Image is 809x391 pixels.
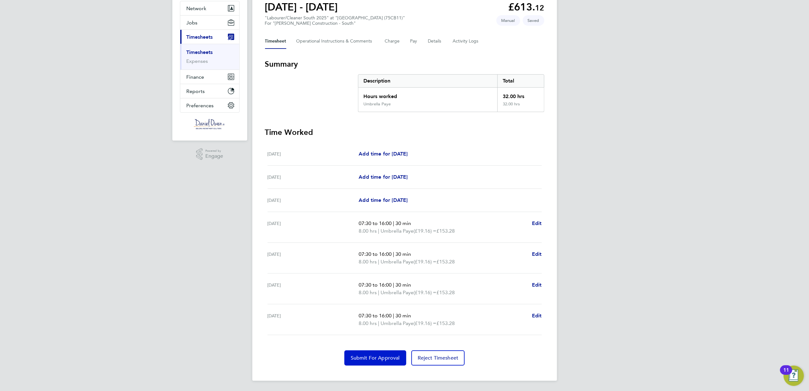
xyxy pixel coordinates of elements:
h3: Summary [265,59,544,69]
span: £153.28 [436,289,455,295]
button: Reports [180,84,239,98]
div: 32.00 hrs [497,88,544,102]
span: Finance [187,74,204,80]
span: Add time for [DATE] [359,151,408,157]
span: £153.28 [436,259,455,265]
div: [DATE] [268,150,359,158]
span: Reports [187,88,205,94]
span: Umbrella Paye [381,320,414,327]
div: [DATE] [268,312,359,327]
button: Network [180,1,239,15]
span: Umbrella Paye [381,289,414,296]
a: Powered byEngage [196,148,223,160]
span: Umbrella Paye [381,258,414,266]
span: This timesheet is Saved. [523,15,544,26]
span: 07:30 to 16:00 [359,313,392,319]
div: For "[PERSON_NAME] Construction - South" [265,21,405,26]
span: 30 min [395,220,411,226]
span: | [378,320,379,326]
a: Timesheets [187,49,213,55]
span: Powered by [205,148,223,154]
div: 32.00 hrs [497,102,544,112]
button: Submit For Approval [344,350,406,366]
div: Hours worked [358,88,498,102]
span: 12 [535,3,544,12]
span: 07:30 to 16:00 [359,282,392,288]
button: Preferences [180,98,239,112]
button: Operational Instructions & Comments [296,34,375,49]
span: 07:30 to 16:00 [359,220,392,226]
span: 30 min [395,313,411,319]
span: 8.00 hrs [359,289,377,295]
span: 07:30 to 16:00 [359,251,392,257]
span: Edit [532,282,542,288]
span: Engage [205,154,223,159]
button: Details [428,34,443,49]
div: "Labourer/Cleaner South 2025" at "[GEOGRAPHIC_DATA] (75CB11)" [265,15,405,26]
h1: [DATE] - [DATE] [265,1,338,13]
span: Umbrella Paye [381,227,414,235]
span: Network [187,5,207,11]
span: Add time for [DATE] [359,174,408,180]
span: £153.28 [436,320,455,326]
div: Summary [358,74,544,112]
span: 30 min [395,251,411,257]
span: Timesheets [187,34,213,40]
img: danielowen-logo-retina.png [194,119,226,129]
a: Edit [532,250,542,258]
span: (£19.16) = [414,289,436,295]
span: Jobs [187,20,198,26]
span: | [378,289,379,295]
span: Add time for [DATE] [359,197,408,203]
button: Pay [410,34,418,49]
a: Edit [532,220,542,227]
span: £153.28 [436,228,455,234]
div: Total [497,75,544,87]
div: [DATE] [268,250,359,266]
span: | [378,228,379,234]
div: [DATE] [268,173,359,181]
div: [DATE] [268,281,359,296]
div: [DATE] [268,196,359,204]
span: 30 min [395,282,411,288]
span: Reject Timesheet [418,355,459,361]
span: Submit For Approval [351,355,400,361]
span: Preferences [187,103,214,109]
span: (£19.16) = [414,228,436,234]
button: Jobs [180,16,239,30]
a: Edit [532,312,542,320]
div: Timesheets [180,44,239,70]
button: Timesheets [180,30,239,44]
span: (£19.16) = [414,259,436,265]
span: | [393,220,394,226]
button: Charge [385,34,400,49]
a: Expenses [187,58,208,64]
a: Go to home page [180,119,240,129]
span: Edit [532,220,542,226]
section: Timesheet [265,59,544,366]
button: Timesheet [265,34,286,49]
h3: Time Worked [265,127,544,137]
span: 8.00 hrs [359,228,377,234]
span: This timesheet was manually created. [496,15,520,26]
span: 8.00 hrs [359,259,377,265]
div: Umbrella Paye [363,102,391,107]
app-decimal: £613. [508,1,544,13]
span: Edit [532,313,542,319]
span: | [378,259,379,265]
button: Activity Logs [453,34,480,49]
span: | [393,313,394,319]
a: Add time for [DATE] [359,173,408,181]
div: [DATE] [268,220,359,235]
span: | [393,282,394,288]
span: Edit [532,251,542,257]
button: Finance [180,70,239,84]
span: | [393,251,394,257]
div: 11 [783,370,789,378]
span: (£19.16) = [414,320,436,326]
button: Reject Timesheet [411,350,465,366]
div: Description [358,75,498,87]
a: Edit [532,281,542,289]
button: Open Resource Center, 11 new notifications [784,366,804,386]
a: Add time for [DATE] [359,196,408,204]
